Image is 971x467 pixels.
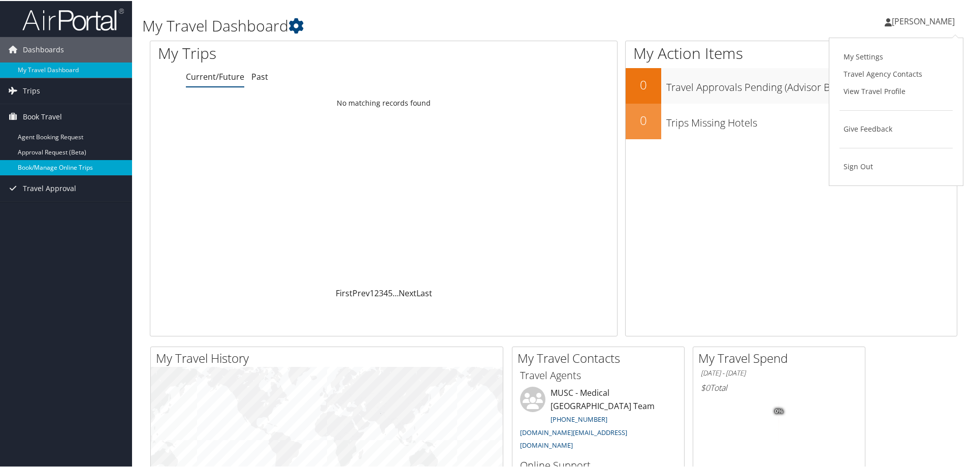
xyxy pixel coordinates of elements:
h3: Travel Approvals Pending (Advisor Booked) [666,74,957,94]
a: 5 [388,287,393,298]
h2: 0 [626,75,661,92]
img: airportal-logo.png [22,7,124,30]
a: 3 [379,287,383,298]
a: 4 [383,287,388,298]
h6: Total [701,381,857,392]
a: Prev [352,287,370,298]
tspan: 0% [775,408,783,414]
a: 1 [370,287,374,298]
h3: Trips Missing Hotels [666,110,957,129]
a: Past [251,70,268,81]
a: [PHONE_NUMBER] [551,414,607,423]
span: [PERSON_NAME] [892,15,955,26]
a: Last [416,287,432,298]
span: Dashboards [23,36,64,61]
a: Current/Future [186,70,244,81]
td: No matching records found [150,93,617,111]
a: Give Feedback [839,119,953,137]
span: … [393,287,399,298]
h2: My Travel Contacts [517,349,684,366]
h3: Travel Agents [520,367,676,382]
a: Travel Agency Contacts [839,65,953,82]
a: Next [399,287,416,298]
h2: 0 [626,111,661,128]
a: First [336,287,352,298]
span: $0 [701,381,710,392]
h1: My Travel Dashboard [142,14,691,36]
a: Sign Out [839,157,953,174]
a: [DOMAIN_NAME][EMAIL_ADDRESS][DOMAIN_NAME] [520,427,627,449]
h6: [DATE] - [DATE] [701,367,857,377]
a: 0Travel Approvals Pending (Advisor Booked) [626,67,957,103]
span: Trips [23,77,40,103]
li: MUSC - Medical [GEOGRAPHIC_DATA] Team [515,386,682,453]
a: 2 [374,287,379,298]
h2: My Travel Spend [698,349,865,366]
a: 0Trips Missing Hotels [626,103,957,138]
h1: My Action Items [626,42,957,63]
a: View Travel Profile [839,82,953,99]
h1: My Trips [158,42,415,63]
a: My Settings [839,47,953,65]
h2: My Travel History [156,349,503,366]
a: [PERSON_NAME] [885,5,965,36]
span: Book Travel [23,103,62,129]
span: Travel Approval [23,175,76,200]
